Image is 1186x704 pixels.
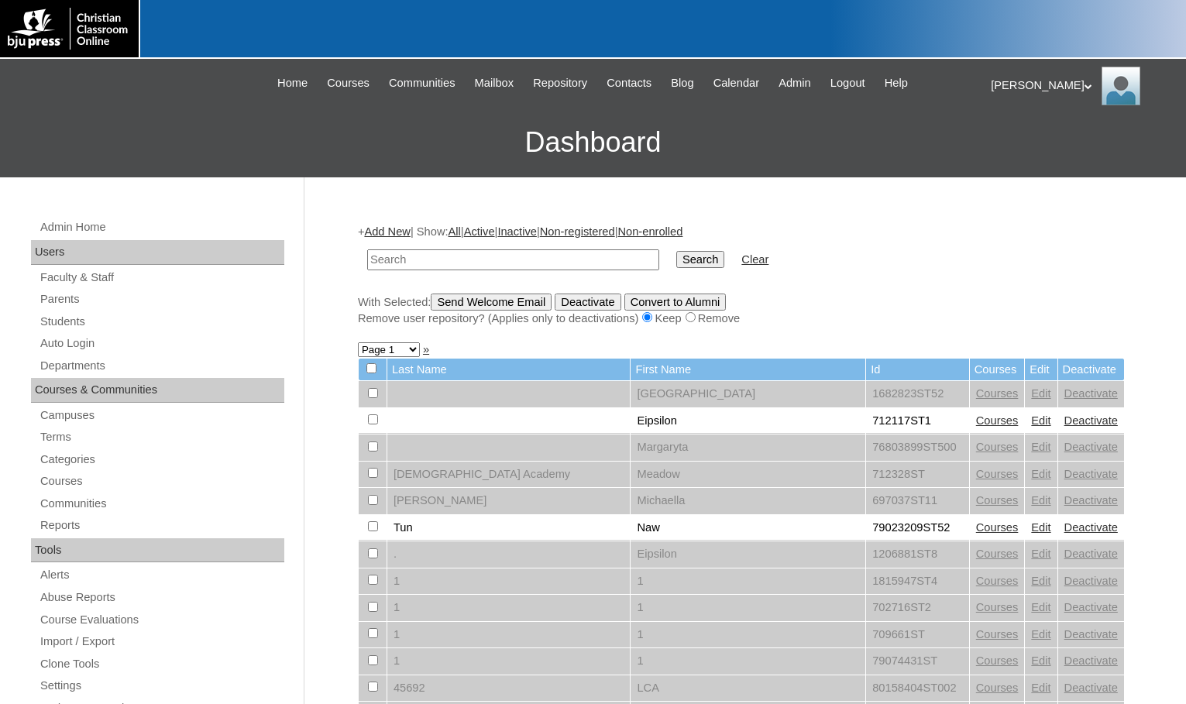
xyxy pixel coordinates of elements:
[39,632,284,651] a: Import / Export
[877,74,916,92] a: Help
[327,74,370,92] span: Courses
[631,675,865,702] td: LCA
[387,541,631,568] td: .
[39,356,284,376] a: Departments
[31,240,284,265] div: Users
[423,343,429,355] a: »
[39,654,284,674] a: Clone Tools
[624,294,727,311] input: Convert to Alumni
[31,538,284,563] div: Tools
[976,682,1019,694] a: Courses
[1025,359,1057,381] td: Edit
[387,488,631,514] td: [PERSON_NAME]
[1064,654,1118,667] a: Deactivate
[1031,441,1050,453] a: Edit
[976,441,1019,453] a: Courses
[631,381,865,407] td: [GEOGRAPHIC_DATA]
[431,294,552,311] input: Send Welcome Email
[1064,414,1118,427] a: Deactivate
[319,74,377,92] a: Courses
[497,225,537,238] a: Inactive
[976,468,1019,480] a: Courses
[387,675,631,702] td: 45692
[1064,387,1118,400] a: Deactivate
[39,494,284,513] a: Communities
[631,568,865,595] td: 1
[464,225,495,238] a: Active
[976,654,1019,667] a: Courses
[358,224,1125,326] div: + | Show: | | | |
[976,387,1019,400] a: Courses
[39,516,284,535] a: Reports
[976,575,1019,587] a: Courses
[39,290,284,309] a: Parents
[1064,601,1118,613] a: Deactivate
[389,74,455,92] span: Communities
[885,74,908,92] span: Help
[631,408,865,434] td: Eipsilon
[866,541,969,568] td: 1206881ST8
[1031,468,1050,480] a: Edit
[1031,387,1050,400] a: Edit
[1064,494,1118,507] a: Deactivate
[1064,521,1118,534] a: Deactivate
[540,225,615,238] a: Non-registered
[1064,682,1118,694] a: Deactivate
[631,488,865,514] td: Michaella
[631,462,865,488] td: Meadow
[866,359,969,381] td: Id
[741,253,768,266] a: Clear
[1064,468,1118,480] a: Deactivate
[866,675,969,702] td: 80158404ST002
[976,494,1019,507] a: Courses
[39,472,284,491] a: Courses
[39,676,284,695] a: Settings
[1031,628,1050,640] a: Edit
[39,406,284,425] a: Campuses
[1058,359,1124,381] td: Deactivate
[387,568,631,595] td: 1
[1064,628,1118,640] a: Deactivate
[475,74,514,92] span: Mailbox
[387,648,631,675] td: 1
[671,74,693,92] span: Blog
[525,74,595,92] a: Repository
[617,225,682,238] a: Non-enrolled
[631,648,865,675] td: 1
[866,595,969,621] td: 702716ST2
[866,434,969,461] td: 76803899ST500
[270,74,315,92] a: Home
[631,541,865,568] td: Eipsilon
[387,359,631,381] td: Last Name
[1031,575,1050,587] a: Edit
[976,628,1019,640] a: Courses
[39,588,284,607] a: Abuse Reports
[39,218,284,237] a: Admin Home
[39,450,284,469] a: Categories
[8,108,1178,177] h3: Dashboard
[381,74,463,92] a: Communities
[39,334,284,353] a: Auto Login
[39,565,284,585] a: Alerts
[866,462,969,488] td: 712328ST
[39,268,284,287] a: Faculty & Staff
[631,595,865,621] td: 1
[599,74,659,92] a: Contacts
[631,359,865,381] td: First Name
[991,67,1171,105] div: [PERSON_NAME]
[31,378,284,403] div: Courses & Communities
[1031,548,1050,560] a: Edit
[449,225,461,238] a: All
[277,74,308,92] span: Home
[607,74,651,92] span: Contacts
[1031,414,1050,427] a: Edit
[713,74,759,92] span: Calendar
[364,225,410,238] a: Add New
[771,74,819,92] a: Admin
[866,515,969,541] td: 79023209ST52
[976,548,1019,560] a: Courses
[1031,494,1050,507] a: Edit
[358,311,1125,327] div: Remove user repository? (Applies only to deactivations) Keep Remove
[663,74,701,92] a: Blog
[976,601,1019,613] a: Courses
